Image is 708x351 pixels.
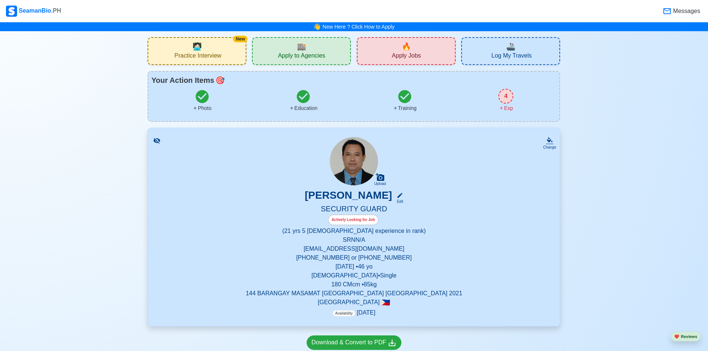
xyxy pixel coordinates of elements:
[6,6,61,17] div: SeamanBio
[233,36,248,42] div: New
[333,308,375,317] p: [DATE]
[157,204,551,215] h5: SECURITY GUARD
[499,104,513,112] div: Exp
[157,262,551,271] p: [DATE] • 46 yo
[278,52,325,61] span: Apply to Agencies
[157,227,551,235] p: (21 yrs 5 [DEMOGRAPHIC_DATA] experience in rank)
[674,334,679,339] span: heart
[157,298,551,307] p: [GEOGRAPHIC_DATA]
[671,332,701,342] button: heartReviews
[307,335,401,350] a: Download & Convert to PDF
[305,189,392,204] h3: [PERSON_NAME]
[157,235,551,244] p: SRN N/A
[6,6,17,17] img: Logo
[543,144,556,150] div: Change
[392,52,421,61] span: Apply Jobs
[393,104,417,112] div: Training
[491,52,531,61] span: Log My Travels
[51,7,61,14] span: .PH
[193,104,211,112] div: Photo
[394,199,403,204] div: Edit
[381,299,390,306] span: 🇵🇭
[157,280,551,289] p: 180 CM cm • 85 kg
[374,182,386,186] div: Upload
[289,104,317,112] div: Education
[193,41,202,52] span: interview
[216,75,225,86] span: todo
[157,271,551,280] p: [DEMOGRAPHIC_DATA] • Single
[297,41,306,52] span: agencies
[157,289,551,298] p: 144 BARANGAY MASAMAT [GEOGRAPHIC_DATA] [GEOGRAPHIC_DATA] 2021
[311,338,397,347] div: Download & Convert to PDF
[151,75,556,86] div: Your Action Items
[333,310,355,316] span: Availability
[323,24,395,30] a: New Here ? Click How to Apply
[498,89,513,104] div: 4
[506,41,515,52] span: travel
[328,215,378,225] div: Actively Looking for Job
[174,52,221,61] span: Practice Interview
[311,21,323,32] span: bell
[672,7,700,16] span: Messages
[157,253,551,262] p: [PHONE_NUMBER] or [PHONE_NUMBER]
[402,41,411,52] span: new
[157,244,551,253] p: [EMAIL_ADDRESS][DOMAIN_NAME]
